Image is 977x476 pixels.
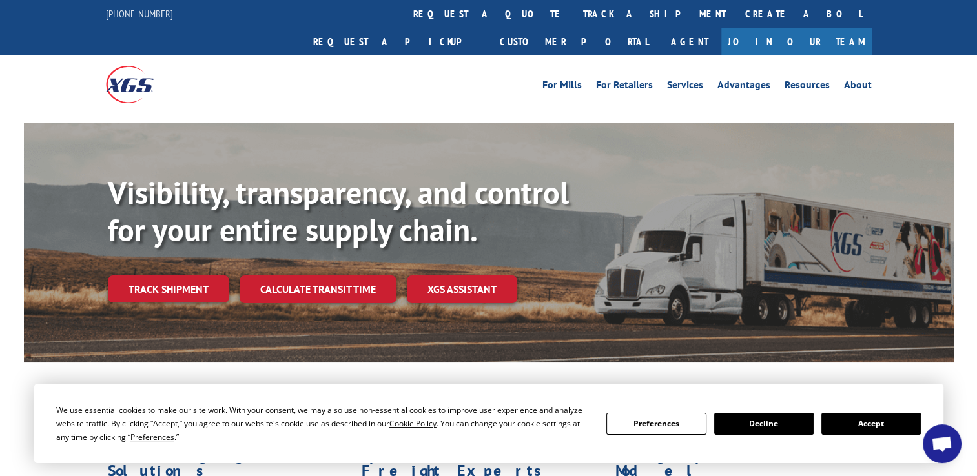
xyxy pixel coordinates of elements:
[785,80,830,94] a: Resources
[542,80,582,94] a: For Mills
[108,275,229,302] a: Track shipment
[714,413,814,435] button: Decline
[106,7,173,20] a: [PHONE_NUMBER]
[658,28,721,55] a: Agent
[407,275,517,303] a: XGS ASSISTANT
[240,275,396,303] a: Calculate transit time
[821,413,921,435] button: Accept
[596,80,653,94] a: For Retailers
[56,403,591,444] div: We use essential cookies to make our site work. With your consent, we may also use non-essential ...
[34,384,943,463] div: Cookie Consent Prompt
[667,80,703,94] a: Services
[303,28,490,55] a: Request a pickup
[923,424,962,463] div: Open chat
[130,431,174,442] span: Preferences
[844,80,872,94] a: About
[721,28,872,55] a: Join Our Team
[717,80,770,94] a: Advantages
[389,418,437,429] span: Cookie Policy
[108,172,569,250] b: Visibility, transparency, and control for your entire supply chain.
[606,413,706,435] button: Preferences
[490,28,658,55] a: Customer Portal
